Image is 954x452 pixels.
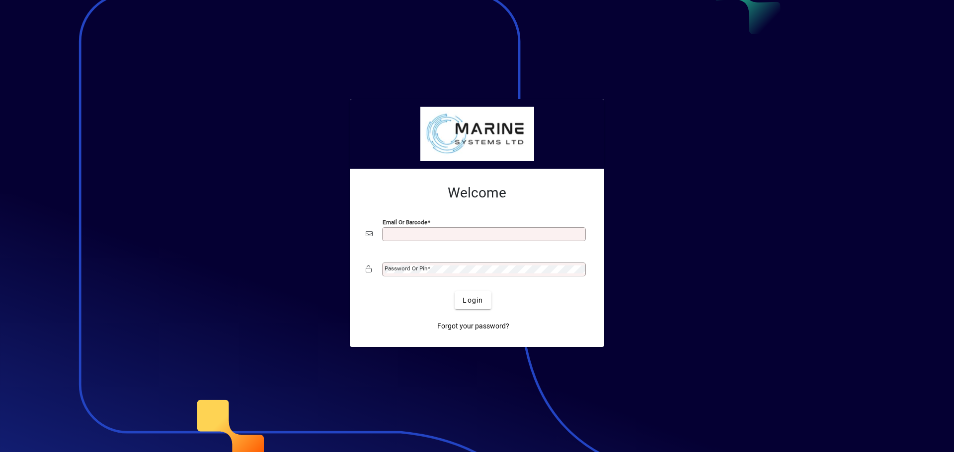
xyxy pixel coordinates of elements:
span: Login [463,295,483,306]
mat-label: Email or Barcode [383,219,427,226]
h2: Welcome [366,185,588,201]
mat-label: Password or Pin [385,265,427,272]
a: Forgot your password? [433,317,513,335]
span: Forgot your password? [437,321,509,331]
button: Login [455,291,491,309]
